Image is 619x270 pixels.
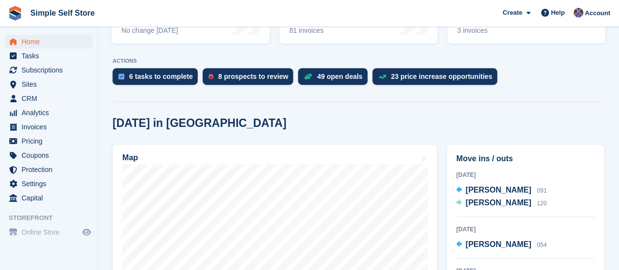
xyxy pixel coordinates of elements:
[8,6,23,21] img: stora-icon-8386f47178a22dfd0bd8f6a31ec36ba5ce8667c1dd55bd0f319d3a0aa187defe.svg
[5,191,92,205] a: menu
[573,8,583,18] img: Sharon Hughes
[22,35,80,49] span: Home
[203,68,298,90] a: 8 prospects to review
[22,148,80,162] span: Coupons
[585,8,610,18] span: Account
[5,134,92,148] a: menu
[118,74,124,79] img: task-75834270c22a3079a89374b754ae025e5fb1db73e45f91037f5363f120a921f8.svg
[208,74,213,79] img: prospect-51fa495bee0391a8d652442698ab0144808aea92771e9ea1ae160a38d050c398.svg
[456,184,547,197] a: [PERSON_NAME] 091
[121,26,178,35] div: No change [DATE]
[551,8,565,18] span: Help
[122,153,138,162] h2: Map
[465,198,531,207] span: [PERSON_NAME]
[391,73,492,80] div: 23 price increase opportunities
[22,134,80,148] span: Pricing
[113,58,604,64] p: ACTIONS
[22,49,80,63] span: Tasks
[9,213,97,223] span: Storefront
[129,73,193,80] div: 6 tasks to complete
[22,225,80,239] span: Online Store
[5,148,92,162] a: menu
[22,63,80,77] span: Subscriptions
[22,177,80,191] span: Settings
[5,35,92,49] a: menu
[503,8,522,18] span: Create
[456,239,547,251] a: [PERSON_NAME] 054
[5,120,92,134] a: menu
[372,68,502,90] a: 23 price increase opportunities
[81,226,92,238] a: Preview store
[5,177,92,191] a: menu
[5,63,92,77] a: menu
[113,68,203,90] a: 6 tasks to complete
[298,68,372,90] a: 49 open deals
[456,225,595,234] div: [DATE]
[456,197,547,210] a: [PERSON_NAME] 120
[5,92,92,105] a: menu
[465,186,531,194] span: [PERSON_NAME]
[456,153,595,165] h2: Move ins / outs
[456,171,595,179] div: [DATE]
[22,120,80,134] span: Invoices
[22,191,80,205] span: Capital
[5,77,92,91] a: menu
[5,106,92,120] a: menu
[5,49,92,63] a: menu
[304,73,312,80] img: deal-1b604bf984904fb50ccaf53a9ad4b4a5d6e5aea283cecdc64d6e3604feb123c2.svg
[465,240,531,248] span: [PERSON_NAME]
[22,92,80,105] span: CRM
[537,187,547,194] span: 091
[22,163,80,176] span: Protection
[289,26,368,35] div: 81 invoices
[537,242,547,248] span: 054
[378,74,386,79] img: price_increase_opportunities-93ffe204e8149a01c8c9dc8f82e8f89637d9d84a8eef4429ea346261dce0b2c0.svg
[5,163,92,176] a: menu
[317,73,363,80] div: 49 open deals
[537,200,547,207] span: 120
[5,225,92,239] a: menu
[218,73,288,80] div: 8 prospects to review
[113,117,286,130] h2: [DATE] in [GEOGRAPHIC_DATA]
[22,77,80,91] span: Sites
[26,5,99,21] a: Simple Self Store
[22,106,80,120] span: Analytics
[457,26,524,35] div: 3 invoices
